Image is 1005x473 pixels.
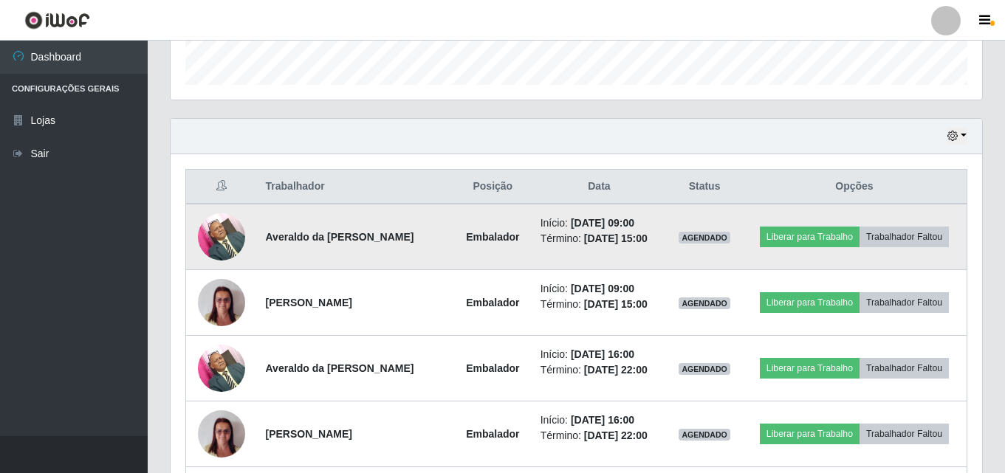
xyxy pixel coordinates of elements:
time: [DATE] 09:00 [571,283,634,294]
time: [DATE] 16:00 [571,348,634,360]
strong: Averaldo da [PERSON_NAME] [266,362,414,374]
strong: [PERSON_NAME] [266,428,352,440]
li: Início: [541,281,659,297]
time: [DATE] 15:00 [584,298,648,310]
strong: Averaldo da [PERSON_NAME] [266,231,414,243]
li: Término: [541,231,659,246]
time: [DATE] 22:00 [584,429,648,441]
img: 1704290796442.jpeg [198,272,245,334]
button: Trabalhador Faltou [860,227,949,247]
th: Opções [742,170,967,204]
li: Término: [541,297,659,312]
button: Liberar para Trabalho [760,227,860,247]
th: Trabalhador [257,170,455,204]
li: Término: [541,428,659,443]
strong: Embalador [466,362,519,374]
span: AGENDADO [679,232,730,244]
strong: [PERSON_NAME] [266,297,352,308]
button: Liberar para Trabalho [760,424,860,444]
li: Início: [541,347,659,362]
button: Liberar para Trabalho [760,292,860,313]
img: 1704290796442.jpeg [198,403,245,466]
span: AGENDADO [679,297,730,309]
time: [DATE] 16:00 [571,414,634,426]
button: Liberar para Trabalho [760,358,860,379]
button: Trabalhador Faltou [860,358,949,379]
li: Início: [541,215,659,231]
time: [DATE] 22:00 [584,364,648,376]
th: Data [532,170,668,204]
li: Término: [541,362,659,378]
strong: Embalador [466,231,519,243]
th: Posição [454,170,532,204]
span: AGENDADO [679,429,730,441]
button: Trabalhador Faltou [860,424,949,444]
li: Início: [541,412,659,428]
img: CoreUI Logo [24,11,90,30]
strong: Embalador [466,428,519,440]
img: 1697117733428.jpeg [198,336,245,399]
th: Status [667,170,742,204]
time: [DATE] 09:00 [571,217,634,229]
time: [DATE] 15:00 [584,232,648,244]
img: 1697117733428.jpeg [198,205,245,268]
button: Trabalhador Faltou [860,292,949,313]
span: AGENDADO [679,363,730,375]
strong: Embalador [466,297,519,308]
